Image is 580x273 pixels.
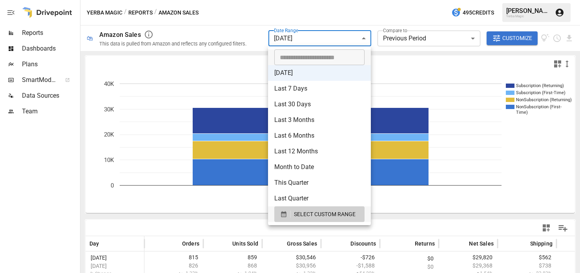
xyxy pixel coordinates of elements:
li: Last 7 Days [268,81,371,96]
button: SELECT CUSTOM RANGE [274,206,365,222]
li: Last 30 Days [268,96,371,112]
span: SELECT CUSTOM RANGE [294,209,356,219]
li: Last 12 Months [268,144,371,159]
li: Last 6 Months [268,128,371,144]
li: Last 3 Months [268,112,371,128]
li: Last Quarter [268,191,371,206]
li: Month to Date [268,159,371,175]
li: This Quarter [268,175,371,191]
li: [DATE] [268,65,371,81]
